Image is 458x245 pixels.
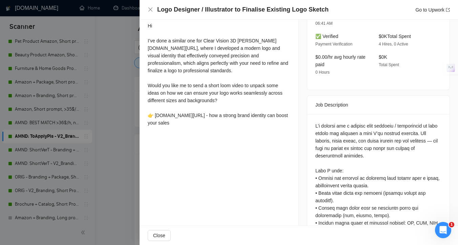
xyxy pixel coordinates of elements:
span: export [446,8,450,12]
span: 1 [449,222,454,227]
span: $0.00/hr avg hourly rate paid [315,54,366,67]
a: Go to Upworkexport [415,7,450,13]
span: close [148,7,153,12]
span: $0K [379,54,387,60]
span: 06:41 AM [315,21,333,26]
span: Total Spent [379,62,399,67]
span: ✅ Verified [315,34,338,39]
button: Close [148,230,171,241]
button: Close [148,7,153,13]
span: 4 Hires, 0 Active [379,42,408,46]
div: Hi I’ve done a similar one for Clear Vision 3D [PERSON_NAME][DOMAIN_NAME][URL], where I developed... [148,22,290,127]
div: Job Description [315,96,441,114]
span: Close [153,232,165,239]
span: Payment Verification [315,42,352,46]
span: 0 Hours [315,70,330,75]
h4: Logo Designer / Illustrator to Finalise Existing Logo Sketch [157,5,329,14]
span: $0K Total Spent [379,34,411,39]
iframe: Intercom live chat [435,222,451,238]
